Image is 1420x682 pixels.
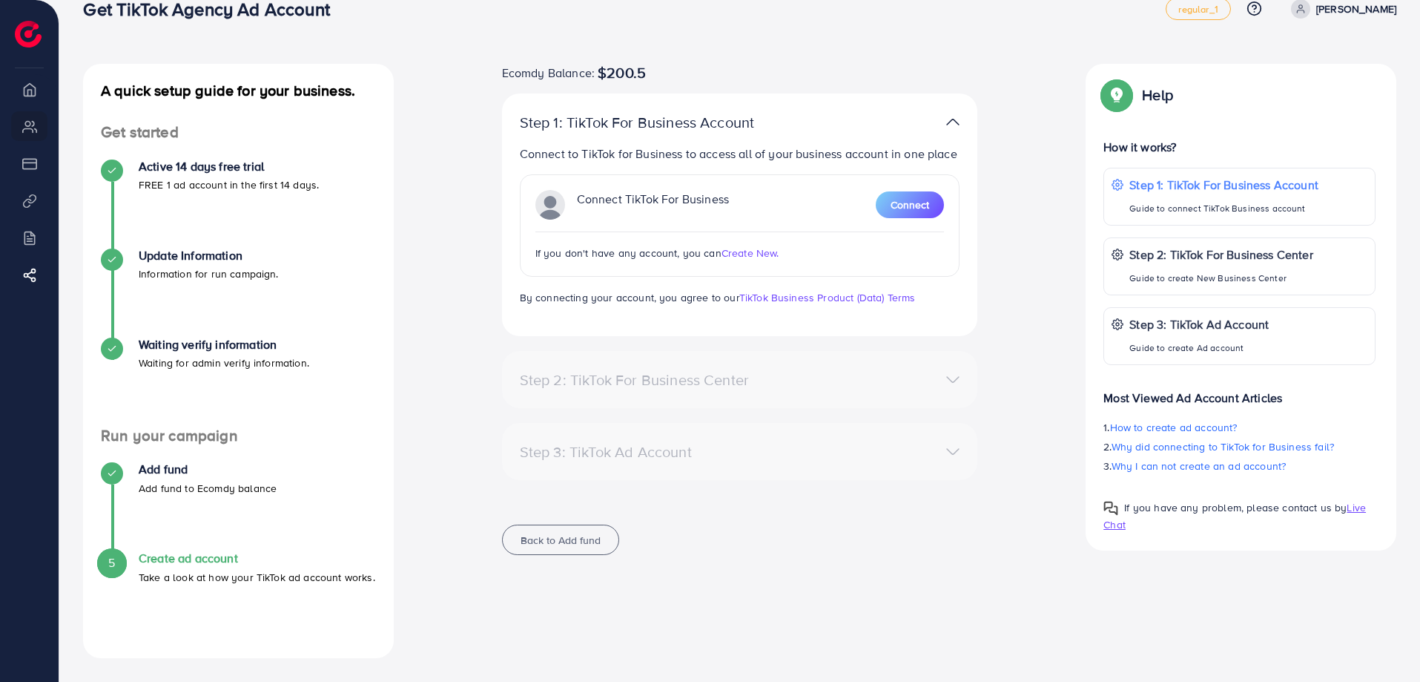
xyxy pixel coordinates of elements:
[1178,4,1218,14] span: regular_1
[520,145,960,163] p: Connect to TikTok for Business to access all of your business account in one place
[139,551,375,565] h4: Create ad account
[535,246,721,260] span: If you don't have any account, you can
[83,551,394,640] li: Create ad account
[876,191,944,218] button: Connect
[1103,82,1130,108] img: Popup guide
[721,246,779,260] span: Create New.
[502,64,595,82] span: Ecomdy Balance:
[83,160,394,249] li: Active 14 days free trial
[139,265,279,283] p: Information for run campaign.
[1142,86,1173,104] p: Help
[521,533,601,548] span: Back to Add fund
[83,249,394,338] li: Update Information
[520,114,805,131] p: Step 1: TikTok For Business Account
[502,525,619,555] button: Back to Add fund
[108,554,115,571] span: 5
[577,190,729,220] p: Connect TikTok For Business
[598,64,646,82] span: $200.5
[139,568,375,586] p: Take a look at how your TikTok ad account works.
[139,338,309,352] h4: Waiting verify information
[83,462,394,551] li: Add fund
[139,249,279,263] h4: Update Information
[139,479,277,497] p: Add fund to Ecomdy balance
[1096,137,1409,671] iframe: Chat
[83,427,394,445] h4: Run your campaign
[139,176,319,194] p: FREE 1 ad account in the first 14 days.
[83,123,394,142] h4: Get started
[83,82,394,99] h4: A quick setup guide for your business.
[535,190,565,220] img: TikTok partner
[139,160,319,174] h4: Active 14 days free trial
[891,197,929,212] span: Connect
[83,338,394,427] li: Waiting verify information
[946,111,960,133] img: TikTok partner
[139,462,277,476] h4: Add fund
[139,354,309,372] p: Waiting for admin verify information.
[15,21,42,47] img: logo
[739,290,916,305] a: TikTok Business Product (Data) Terms
[520,289,960,306] p: By connecting your account, you agree to our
